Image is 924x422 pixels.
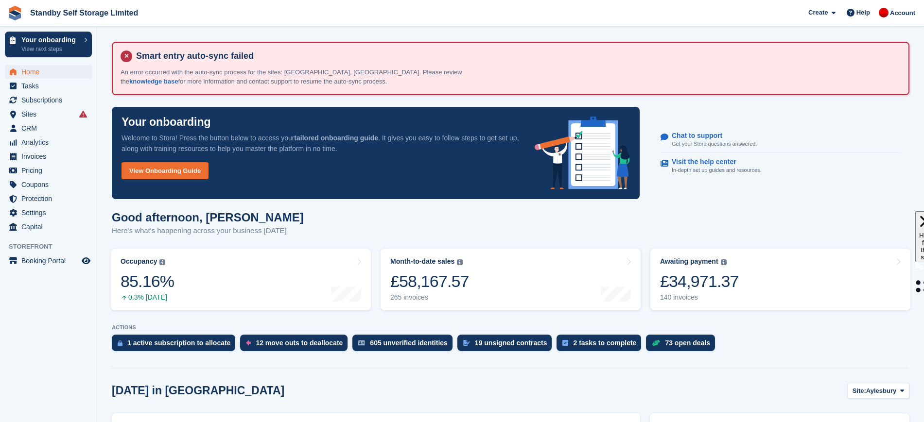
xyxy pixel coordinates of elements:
[672,132,749,140] p: Chat to support
[381,249,641,310] a: Month-to-date sales £58,167.57 265 invoices
[661,153,900,179] a: Visit the help center In-depth set up guides and resources.
[8,6,22,20] img: stora-icon-8386f47178a22dfd0bd8f6a31ec36ba5ce8667c1dd55bd0f319d3a0aa187defe.svg
[21,93,80,107] span: Subscriptions
[390,271,469,291] div: £58,167.57
[21,220,80,234] span: Capital
[562,340,568,346] img: task-75834270c22a3079a89374b754ae025e5fb1db73e45f91037f5363f120a921f8.svg
[21,65,80,79] span: Home
[21,107,80,121] span: Sites
[352,335,457,356] a: 605 unverified identities
[5,150,92,163] a: menu
[879,8,889,17] img: Aaron Winter
[21,79,80,93] span: Tasks
[112,211,304,224] h1: Good afternoon, [PERSON_NAME]
[5,135,92,149] a: menu
[390,257,454,266] div: Month-to-date sales
[246,340,251,346] img: move_outs_to_deallocate_icon-f764333ba52eb49d3ac5e1228854f67142a1ed5810a6f6cc68b1a99e826820c5.svg
[650,249,910,310] a: Awaiting payment £34,971.37 140 invoices
[573,339,636,347] div: 2 tasks to complete
[21,45,79,53] p: View next steps
[159,259,165,265] img: icon-info-grey-7440780725fd019a000dd9b08b2336e03edf1995a4989e88bcd33f0948082b44.svg
[672,140,757,148] p: Get your Stora questions answered.
[721,259,727,265] img: icon-info-grey-7440780725fd019a000dd9b08b2336e03edf1995a4989e88bcd33f0948082b44.svg
[21,206,80,219] span: Settings
[118,340,122,346] img: active_subscription_to_allocate_icon-d502201f5373d7db506a760aba3b589e785aa758c864c3986d89f69b8ff3...
[5,192,92,205] a: menu
[79,110,87,118] i: Smart entry sync failures have occurred
[672,166,762,174] p: In-depth set up guides and resources.
[463,340,470,346] img: contract_signature_icon-13c848040528278c33f63329250d36e43548de30e8caae1d1a13099fd9432cc5.svg
[672,158,754,166] p: Visit the help center
[5,79,92,93] a: menu
[853,386,866,396] span: Site:
[665,339,710,347] div: 73 open deals
[5,164,92,177] a: menu
[240,335,352,356] a: 12 move outs to deallocate
[660,257,718,266] div: Awaiting payment
[21,254,80,268] span: Booking Portal
[121,257,157,266] div: Occupancy
[122,162,209,179] a: View Onboarding Guide
[535,117,630,189] img: onboarding-info-6c161a55d2c0e0a8cae90662b2fe09162a5109e8cc188191df67fb4f79e88e88.svg
[21,164,80,177] span: Pricing
[21,192,80,205] span: Protection
[5,32,92,57] a: Your onboarding View next steps
[457,335,557,356] a: 19 unsigned contracts
[21,135,80,149] span: Analytics
[856,8,870,17] span: Help
[26,5,142,21] a: Standby Self Storage Limited
[121,271,174,291] div: 85.16%
[866,386,896,396] span: Aylesbury
[5,254,92,268] a: menu
[557,335,646,356] a: 2 tasks to complete
[358,340,365,346] img: verify_identity-adf6edd0f0f0b5bbfe63781bf79b02c33cf7c696d77639b501bdc392416b5a36.svg
[112,324,909,331] p: ACTIONS
[132,51,901,62] h4: Smart entry auto-sync failed
[5,93,92,107] a: menu
[370,339,448,347] div: 605 unverified identities
[112,335,240,356] a: 1 active subscription to allocate
[121,68,485,86] p: An error occurred with the auto-sync process for the sites: [GEOGRAPHIC_DATA], [GEOGRAPHIC_DATA]....
[21,178,80,191] span: Coupons
[122,133,519,154] p: Welcome to Stora! Press the button below to access your . It gives you easy to follow steps to ge...
[475,339,547,347] div: 19 unsigned contracts
[5,178,92,191] a: menu
[21,121,80,135] span: CRM
[122,117,211,128] p: Your onboarding
[390,293,469,302] div: 265 invoices
[5,206,92,219] a: menu
[9,242,97,252] span: Storefront
[112,384,284,397] h2: [DATE] in [GEOGRAPHIC_DATA]
[121,293,174,302] div: 0.3% [DATE]
[127,339,230,347] div: 1 active subscription to allocate
[5,220,92,234] a: menu
[5,107,92,121] a: menu
[256,339,343,347] div: 12 move outs to deallocate
[21,36,79,43] p: Your onboarding
[21,150,80,163] span: Invoices
[660,293,739,302] div: 140 invoices
[661,127,900,153] a: Chat to support Get your Stora questions answered.
[652,339,660,346] img: deal-1b604bf984904fb50ccaf53a9ad4b4a5d6e5aea283cecdc64d6e3604feb123c2.svg
[129,78,178,85] a: knowledge base
[5,121,92,135] a: menu
[80,255,92,267] a: Preview store
[660,271,739,291] div: £34,971.37
[112,225,304,236] p: Here's what's happening across your business [DATE]
[808,8,828,17] span: Create
[294,134,378,142] strong: tailored onboarding guide
[646,335,720,356] a: 73 open deals
[111,249,371,310] a: Occupancy 85.16% 0.3% [DATE]
[5,65,92,79] a: menu
[457,259,463,265] img: icon-info-grey-7440780725fd019a000dd9b08b2336e03edf1995a4989e88bcd33f0948082b44.svg
[847,383,909,399] button: Site: Aylesbury
[890,8,915,18] span: Account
